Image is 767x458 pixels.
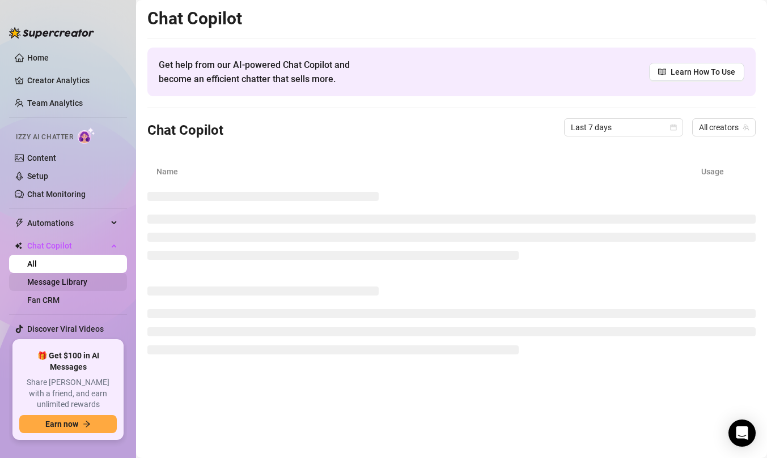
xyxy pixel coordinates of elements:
[27,71,118,89] a: Creator Analytics
[699,119,749,136] span: All creators
[27,99,83,108] a: Team Analytics
[147,8,756,29] h2: Chat Copilot
[571,119,676,136] span: Last 7 days
[19,415,117,433] button: Earn nowarrow-right
[27,237,108,255] span: Chat Copilot
[83,420,91,428] span: arrow-right
[19,377,117,410] span: Share [PERSON_NAME] with a friend, and earn unlimited rewards
[27,277,87,286] a: Message Library
[743,124,749,131] span: team
[15,242,22,250] img: Chat Copilot
[701,165,747,178] article: Usage
[159,58,377,86] span: Get help from our AI-powered Chat Copilot and become an efficient chatter that sells more.
[658,68,666,76] span: read
[27,53,49,62] a: Home
[15,219,24,228] span: thunderbolt
[671,66,735,78] span: Learn How To Use
[9,27,94,38] img: logo-BBDzfeDw.svg
[728,420,756,447] div: Open Intercom Messenger
[78,127,95,144] img: AI Chatter
[649,63,744,81] a: Learn How To Use
[27,296,60,305] a: Fan CRM
[27,153,56,162] a: Content
[147,122,223,140] h3: Chat Copilot
[16,132,73,143] span: Izzy AI Chatter
[27,190,86,199] a: Chat Monitoring
[27,214,108,232] span: Automations
[27,259,37,268] a: All
[156,165,701,178] article: Name
[27,324,104,333] a: Discover Viral Videos
[27,172,48,181] a: Setup
[19,350,117,373] span: 🎁 Get $100 in AI Messages
[45,420,78,429] span: Earn now
[670,124,677,131] span: calendar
